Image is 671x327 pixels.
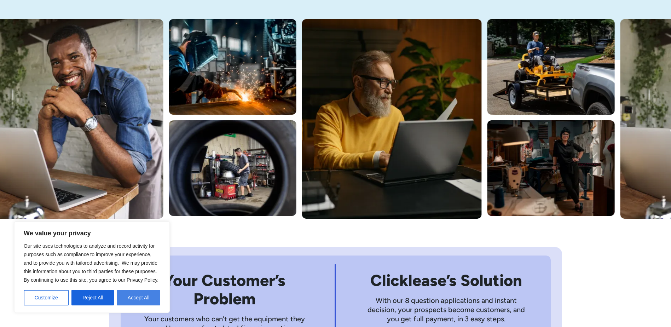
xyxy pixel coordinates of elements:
h2: Clicklease’s Solution [365,271,528,289]
button: Accept All [117,290,160,305]
button: Customize [24,290,69,305]
span: Our site uses technologies to analyze and record activity for purposes such as compliance to impr... [24,243,158,283]
img: A welder in a large mask working on a large pipe [169,19,296,115]
h2: Your Customer’s Problem [143,271,306,308]
img: Man with hat and blue shirt driving a yellow lawn mower onto a trailer [487,19,615,115]
p: With our 8 question applications and instant decision, your prospects become customers, and you g... [365,296,528,323]
img: Bearded man in yellow sweter typing on his laptop while sitting at his desk [302,19,482,219]
div: We value your privacy [14,222,170,313]
button: Reject All [71,290,114,305]
p: We value your privacy [24,229,160,237]
img: A man fitting a new tire on a rim [169,120,296,216]
img: a woman standing next to a sewing machine [487,120,615,216]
